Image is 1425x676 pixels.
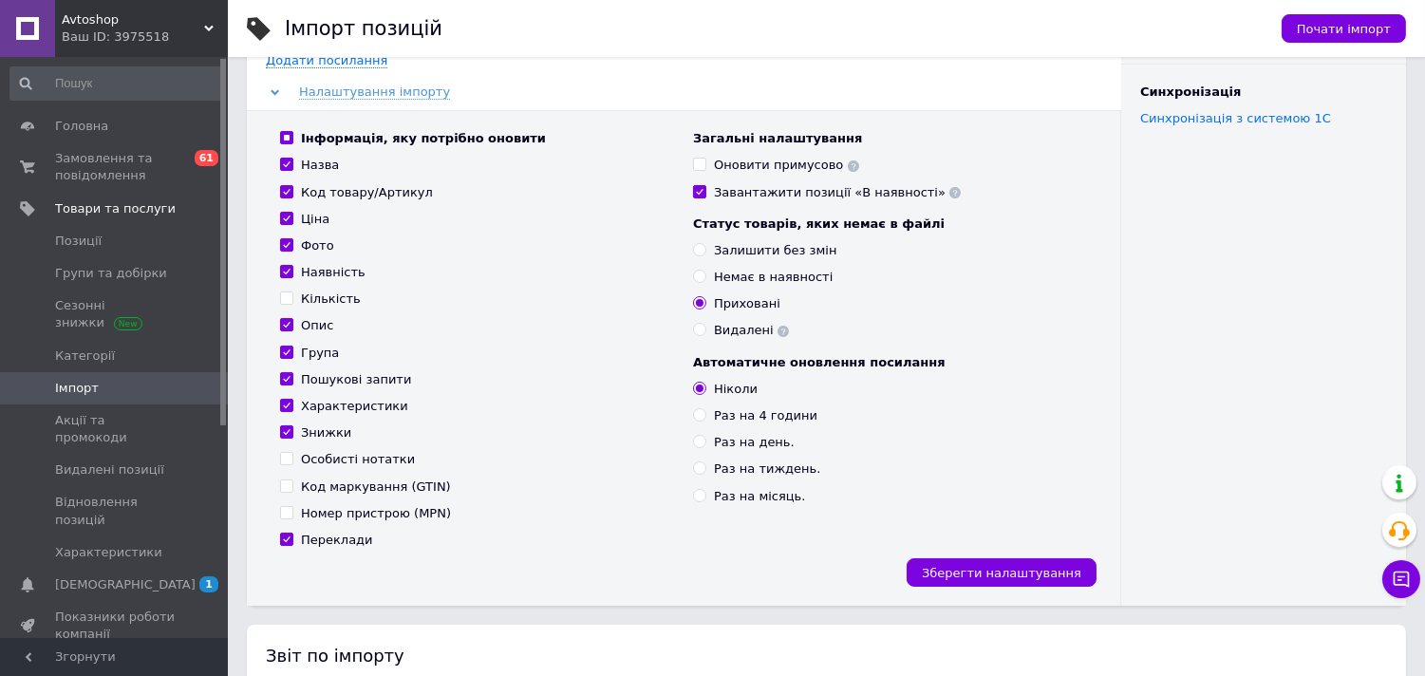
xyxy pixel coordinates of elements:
div: Назва [301,157,339,174]
div: Пошукові запити [301,371,411,388]
span: Позиції [55,233,102,250]
div: Фото [301,237,334,254]
div: Раз на 4 години [714,407,817,424]
div: Видалені [714,322,789,339]
button: Чат з покупцем [1382,560,1420,598]
div: Раз на день. [714,434,795,451]
div: Статус товарів, яких немає в файлі [693,216,1087,233]
div: Оновити примусово [714,157,859,174]
div: Особисті нотатки [301,451,415,468]
span: Категорії [55,347,115,365]
div: Переклади [301,532,373,549]
span: [DEMOGRAPHIC_DATA] [55,576,196,593]
span: 61 [195,150,218,166]
div: Приховані [714,295,780,312]
span: Сезонні знижки [55,297,176,331]
span: Видалені позиції [55,461,164,479]
span: Почати імпорт [1297,22,1391,36]
span: Відновлення позицій [55,494,176,528]
div: Звіт по імпорту [266,644,1387,667]
div: Наявність [301,264,366,281]
span: Зберегти налаштування [922,566,1081,580]
div: Ціна [301,211,329,228]
span: Акції та промокоди [55,412,176,446]
span: Головна [55,118,108,135]
div: Кількість [301,291,361,308]
span: Імпорт [55,380,99,397]
div: Раз на місяць. [714,488,805,505]
div: Загальні налаштування [693,130,1087,147]
span: Avtoshop [62,11,204,28]
div: Характеристики [301,398,408,415]
div: Залишити без змін [714,242,836,259]
div: Інформація, яку потрібно оновити [301,130,546,147]
div: Номер пристрою (MPN) [301,505,451,522]
span: Показники роботи компанії [55,609,176,643]
div: Ніколи [714,381,758,398]
div: Код маркування (GTIN) [301,479,451,496]
span: Налаштування імпорту [299,84,450,100]
div: Код товару/Артикул [301,184,433,201]
span: Замовлення та повідомлення [55,150,176,184]
h1: Імпорт позицій [285,17,442,40]
div: Синхронізація [1140,84,1387,101]
span: Додати посилання [266,53,387,68]
span: Характеристики [55,544,162,561]
input: Пошук [9,66,224,101]
div: Знижки [301,424,351,441]
div: Група [301,345,339,362]
span: Групи та добірки [55,265,167,282]
div: Автоматичне оновлення посилання [693,354,1087,371]
span: 1 [199,576,218,592]
div: Опис [301,317,333,334]
button: Почати імпорт [1282,14,1406,43]
div: Завантажити позиції «В наявності» [714,184,961,201]
button: Зберегти налаштування [907,558,1097,587]
div: Немає в наявності [714,269,833,286]
a: Синхронізація з системою 1С [1140,111,1331,125]
span: Товари та послуги [55,200,176,217]
div: Раз на тиждень. [714,460,820,478]
div: Ваш ID: 3975518 [62,28,228,46]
